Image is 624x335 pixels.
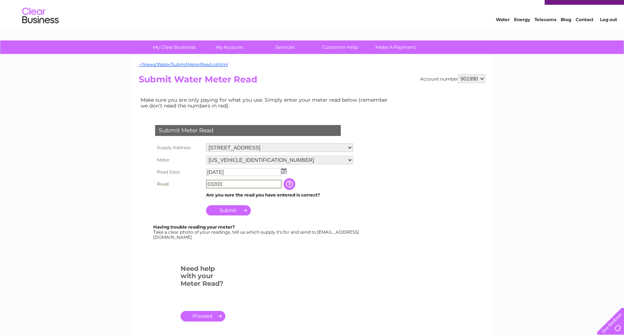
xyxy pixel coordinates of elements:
[153,224,235,230] b: Having trouble reading your meter?
[576,31,593,36] a: Contact
[487,4,537,13] a: 0333 014 3131
[281,168,287,174] img: ...
[144,40,204,54] a: My Clear Business
[153,141,204,154] th: Supply Address
[561,31,571,36] a: Blog
[206,205,251,215] input: Submit
[155,125,341,136] div: Submit Meter Read
[139,62,228,67] a: ~/Views/Water/SubmitMeterRead.cshtml
[139,74,485,88] h2: Submit Water Meter Read
[22,19,59,41] img: logo.png
[204,190,355,200] td: Are you sure the read you have entered is correct?
[200,40,260,54] a: My Account
[534,31,556,36] a: Telecoms
[496,31,510,36] a: Water
[181,264,225,291] h3: Need help with your Meter Read?
[153,154,204,166] th: Meter
[181,311,225,322] a: .
[310,40,370,54] a: Customer Help
[366,40,426,54] a: Make A Payment
[514,31,530,36] a: Energy
[284,178,297,190] input: Information
[420,74,485,83] div: Account number
[141,4,485,35] div: Clear Business is a trading name of Verastar Limited (registered in [GEOGRAPHIC_DATA] No. 3667643...
[139,95,394,110] td: Make sure you are only paying for what you use. Simply enter your meter read below (remember we d...
[153,166,204,178] th: Read Date
[153,225,360,239] div: Take a clear photo of your readings, tell us which supply it's for and send to [EMAIL_ADDRESS][DO...
[255,40,315,54] a: Services
[153,178,204,190] th: Read
[600,31,617,36] a: Log out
